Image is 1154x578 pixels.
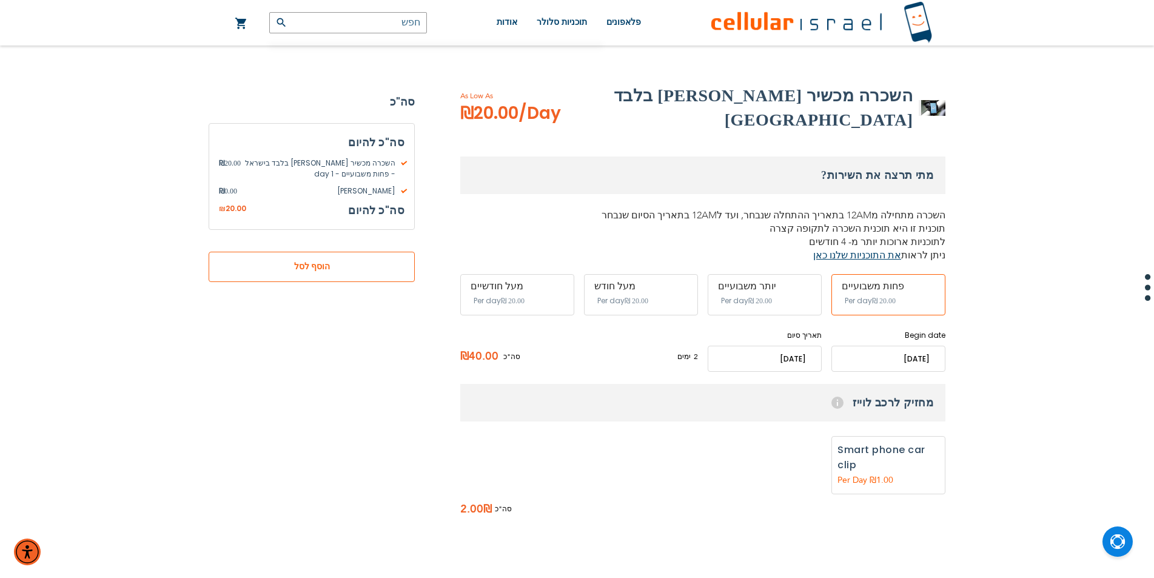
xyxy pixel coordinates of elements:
span: אודות [497,18,517,27]
p: השכרה מתחילה מ12AM בתאריך ההתחלה שנבחר, ועד ל12AM בתאריך הסיום שנבחר [460,209,945,222]
span: ₪20.00 [460,101,561,126]
div: תפריט נגישות [14,539,41,565]
span: Per day [597,295,625,306]
button: הוסף לסל [209,252,415,282]
div: פחות משבועיים [842,281,935,292]
h3: מתי תרצה את השירות? [460,156,945,194]
span: 0.00 [219,186,237,197]
a: את התוכניות שלנו כאן [813,249,901,262]
div: מעל חודשיים [471,281,564,292]
img: לוגו סלולר ישראל [711,1,932,44]
span: פלאפונים [606,18,641,27]
span: Per day [721,295,748,306]
h3: סה"כ להיום [348,201,404,220]
strong: סה"כ [209,93,415,111]
span: ₪ [483,500,492,519]
span: השכרה מכשיר [PERSON_NAME] בלבד בישראל - פחות משבועיים - 1 day [241,158,404,180]
input: חפש [269,12,427,33]
span: סה"כ [495,503,512,516]
img: השכרה מכשיר וייז בלבד בישראל [921,100,945,116]
span: ‏20.00 ₪ [748,297,772,305]
span: 2 [691,351,698,362]
label: Begin date [831,330,945,341]
span: ₪40.00 [460,348,503,366]
p: תוכנית זו היא תוכנית השכרה לתקופה קצרה לתוכניות ארוכות יותר מ- 4 חודשים ניתן לראות [460,222,945,262]
span: /Day [518,101,561,126]
span: ‏20.00 ₪ [872,297,896,305]
span: 20.00 [219,158,241,180]
span: ימים [677,351,691,362]
span: הוסף לסל [249,260,375,273]
input: MM/DD/YYYY [708,346,822,372]
span: Per day [845,295,872,306]
div: מעל חודש [594,281,688,292]
h3: מחזיק לרכב לוייז [460,384,945,422]
label: תאריך סיום [708,330,822,341]
span: ‏20.00 ₪ [625,297,648,305]
span: סה"כ [503,351,520,362]
span: 20.00 [226,203,246,213]
span: ₪ [219,158,224,169]
span: Per day [474,295,501,306]
span: As Low As [460,90,594,101]
span: ₪ [219,186,224,197]
h2: השכרה מכשיר [PERSON_NAME] בלבד [GEOGRAPHIC_DATA] [594,84,913,132]
span: ‏20.00 ₪ [501,297,525,305]
span: [PERSON_NAME] [237,186,404,197]
span: Help [831,397,844,409]
div: יותר משבועיים [718,281,811,292]
input: MM/DD/YYYY [831,346,945,372]
span: תוכניות סלולר [537,18,587,27]
span: 2.00 [460,500,483,519]
h3: סה"כ להיום [219,133,404,152]
span: ₪ [219,204,226,215]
